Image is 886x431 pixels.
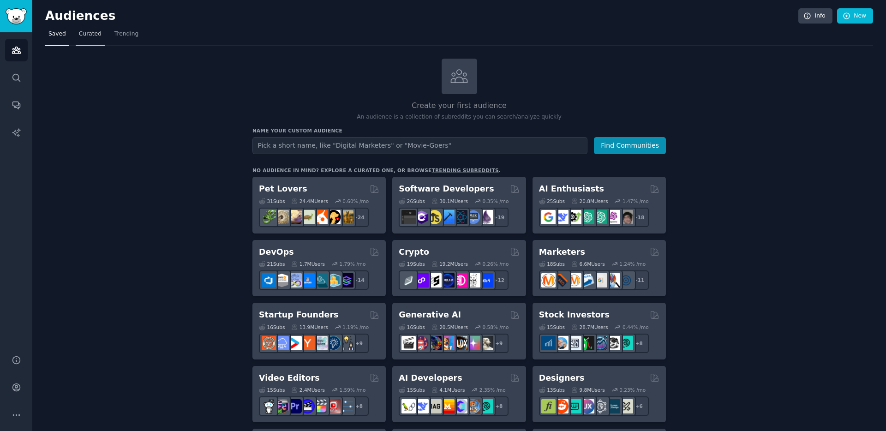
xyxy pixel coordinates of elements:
div: 13.9M Users [291,324,328,330]
img: SaaS [275,336,289,350]
img: iOSProgramming [440,210,455,224]
a: New [837,8,873,24]
img: indiehackers [313,336,328,350]
h2: Create your first audience [252,100,666,112]
img: deepdream [427,336,442,350]
img: MistralAI [440,399,455,413]
div: 15 Sub s [399,387,425,393]
div: 2.4M Users [291,387,325,393]
div: 19 Sub s [399,261,425,267]
img: FluxAI [453,336,467,350]
img: ethfinance [401,273,416,287]
div: + 8 [489,396,509,416]
img: dalle2 [414,336,429,350]
button: Find Communities [594,137,666,154]
div: 1.79 % /mo [340,261,366,267]
img: azuredevops [262,273,276,287]
a: trending subreddits [431,168,498,173]
div: No audience in mind? Explore a curated one, or browse . [252,167,501,174]
div: 20.5M Users [431,324,468,330]
img: MarketingResearch [606,273,620,287]
div: 1.7M Users [291,261,325,267]
div: 0.23 % /mo [619,387,646,393]
a: Trending [111,27,142,46]
img: defi_ [479,273,493,287]
img: web3 [440,273,455,287]
img: reactnative [453,210,467,224]
img: content_marketing [541,273,556,287]
div: 15 Sub s [539,324,565,330]
h2: Pet Lovers [259,183,307,195]
img: GummySearch logo [6,8,27,24]
h2: Designers [539,372,585,384]
img: EntrepreneurRideAlong [262,336,276,350]
img: elixir [479,210,493,224]
img: cockatiel [313,210,328,224]
img: AWS_Certified_Experts [275,273,289,287]
div: + 6 [629,396,649,416]
img: learnjavascript [427,210,442,224]
img: sdforall [440,336,455,350]
img: turtle [300,210,315,224]
div: 1.47 % /mo [623,198,649,204]
div: 15 Sub s [259,387,285,393]
img: AskComputerScience [466,210,480,224]
div: + 12 [489,270,509,290]
img: premiere [287,399,302,413]
h2: AI Enthusiasts [539,183,604,195]
img: LangChain [401,399,416,413]
span: Curated [79,30,102,38]
span: Trending [114,30,138,38]
img: GoogleGeminiAI [541,210,556,224]
img: CryptoNews [466,273,480,287]
div: 13 Sub s [539,387,565,393]
div: + 8 [349,396,369,416]
img: Docker_DevOps [287,273,302,287]
div: + 9 [349,334,369,353]
img: ycombinator [300,336,315,350]
div: 1.24 % /mo [619,261,646,267]
img: finalcutpro [313,399,328,413]
img: herpetology [262,210,276,224]
img: PetAdvice [326,210,341,224]
h2: Software Developers [399,183,494,195]
img: DeepSeek [414,399,429,413]
img: OnlineMarketing [619,273,633,287]
img: OpenSourceAI [453,399,467,413]
img: growmybusiness [339,336,353,350]
h2: Startup Founders [259,309,338,321]
img: platformengineering [313,273,328,287]
a: Info [798,8,832,24]
div: 0.26 % /mo [483,261,509,267]
img: leopardgeckos [287,210,302,224]
h2: Video Editors [259,372,320,384]
img: ValueInvesting [554,336,569,350]
div: + 19 [489,208,509,227]
img: technicalanalysis [619,336,633,350]
img: Forex [567,336,581,350]
img: bigseo [554,273,569,287]
h2: Crypto [399,246,429,258]
div: + 9 [489,334,509,353]
img: VideoEditors [300,399,315,413]
div: 2.35 % /mo [479,387,506,393]
h2: AI Developers [399,372,462,384]
img: DreamBooth [479,336,493,350]
p: An audience is a collection of subreddits you can search/analyze quickly [252,113,666,121]
div: 16 Sub s [399,324,425,330]
img: llmops [466,399,480,413]
img: typography [541,399,556,413]
img: OpenAIDev [606,210,620,224]
h2: DevOps [259,246,294,258]
div: 6.6M Users [571,261,605,267]
h2: Generative AI [399,309,461,321]
div: 9.8M Users [571,387,605,393]
img: aws_cdk [326,273,341,287]
img: dogbreed [339,210,353,224]
img: UI_Design [567,399,581,413]
div: 1.59 % /mo [340,387,366,393]
img: Emailmarketing [580,273,594,287]
div: + 8 [629,334,649,353]
h2: Stock Investors [539,309,610,321]
a: Saved [45,27,69,46]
